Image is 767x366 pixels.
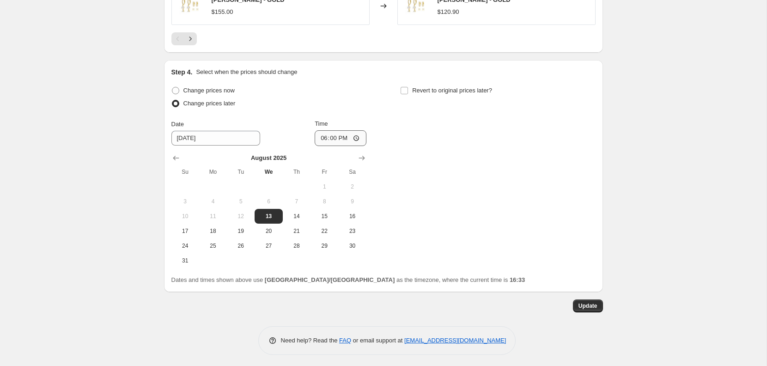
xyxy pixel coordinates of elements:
button: Saturday August 23 2025 [338,224,366,238]
button: Friday August 29 2025 [310,238,338,253]
b: [GEOGRAPHIC_DATA]/[GEOGRAPHIC_DATA] [265,276,395,283]
span: or email support at [351,337,404,344]
button: Thursday August 7 2025 [283,194,310,209]
button: Monday August 18 2025 [199,224,227,238]
a: FAQ [339,337,351,344]
button: Saturday August 9 2025 [338,194,366,209]
span: 18 [203,227,223,235]
button: Friday August 1 2025 [310,179,338,194]
span: 16 [342,213,362,220]
span: 11 [203,213,223,220]
button: Show previous month, July 2025 [170,152,183,165]
span: 13 [258,213,279,220]
span: 3 [175,198,195,205]
span: 9 [342,198,362,205]
p: Select when the prices should change [196,67,297,77]
span: 1 [314,183,335,190]
span: 31 [175,257,195,264]
button: Update [573,299,603,312]
span: Fr [314,168,335,176]
span: 20 [258,227,279,235]
h2: Step 4. [171,67,193,77]
button: Monday August 25 2025 [199,238,227,253]
div: $155.00 [212,7,233,17]
button: Tuesday August 5 2025 [227,194,255,209]
span: 27 [258,242,279,250]
span: Date [171,121,184,128]
button: Wednesday August 27 2025 [255,238,282,253]
button: Tuesday August 12 2025 [227,209,255,224]
span: 10 [175,213,195,220]
button: Sunday August 17 2025 [171,224,199,238]
span: Th [286,168,307,176]
button: Sunday August 31 2025 [171,253,199,268]
button: Thursday August 28 2025 [283,238,310,253]
span: Change prices later [183,100,236,107]
span: We [258,168,279,176]
span: 7 [286,198,307,205]
button: Friday August 15 2025 [310,209,338,224]
button: Sunday August 10 2025 [171,209,199,224]
button: Sunday August 3 2025 [171,194,199,209]
span: 23 [342,227,362,235]
th: Wednesday [255,165,282,179]
button: Monday August 11 2025 [199,209,227,224]
b: 16:33 [510,276,525,283]
span: 29 [314,242,335,250]
span: 24 [175,242,195,250]
span: 17 [175,227,195,235]
button: Saturday August 16 2025 [338,209,366,224]
span: Sa [342,168,362,176]
button: Monday August 4 2025 [199,194,227,209]
span: Update [578,302,597,310]
div: $120.90 [438,7,459,17]
span: Revert to original prices later? [412,87,492,94]
button: Sunday August 24 2025 [171,238,199,253]
input: 12:00 [315,130,366,146]
span: 8 [314,198,335,205]
a: [EMAIL_ADDRESS][DOMAIN_NAME] [404,337,506,344]
span: Change prices now [183,87,235,94]
th: Friday [310,165,338,179]
span: Tu [231,168,251,176]
button: Saturday August 2 2025 [338,179,366,194]
span: 6 [258,198,279,205]
button: Next [184,32,197,45]
th: Saturday [338,165,366,179]
span: 21 [286,227,307,235]
button: Today Wednesday August 13 2025 [255,209,282,224]
span: 25 [203,242,223,250]
th: Monday [199,165,227,179]
button: Tuesday August 19 2025 [227,224,255,238]
th: Sunday [171,165,199,179]
button: Friday August 8 2025 [310,194,338,209]
span: Time [315,120,328,127]
span: Need help? Read the [281,337,340,344]
span: 28 [286,242,307,250]
button: Friday August 22 2025 [310,224,338,238]
th: Tuesday [227,165,255,179]
span: 30 [342,242,362,250]
span: 14 [286,213,307,220]
nav: Pagination [171,32,197,45]
span: 12 [231,213,251,220]
button: Wednesday August 6 2025 [255,194,282,209]
input: 8/13/2025 [171,131,260,146]
span: Su [175,168,195,176]
span: 5 [231,198,251,205]
span: 15 [314,213,335,220]
button: Show next month, September 2025 [355,152,368,165]
span: 26 [231,242,251,250]
span: 2 [342,183,362,190]
span: 22 [314,227,335,235]
span: Mo [203,168,223,176]
button: Thursday August 14 2025 [283,209,310,224]
th: Thursday [283,165,310,179]
button: Saturday August 30 2025 [338,238,366,253]
button: Tuesday August 26 2025 [227,238,255,253]
span: 19 [231,227,251,235]
span: Dates and times shown above use as the timezone, where the current time is [171,276,525,283]
button: Wednesday August 20 2025 [255,224,282,238]
span: 4 [203,198,223,205]
button: Thursday August 21 2025 [283,224,310,238]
